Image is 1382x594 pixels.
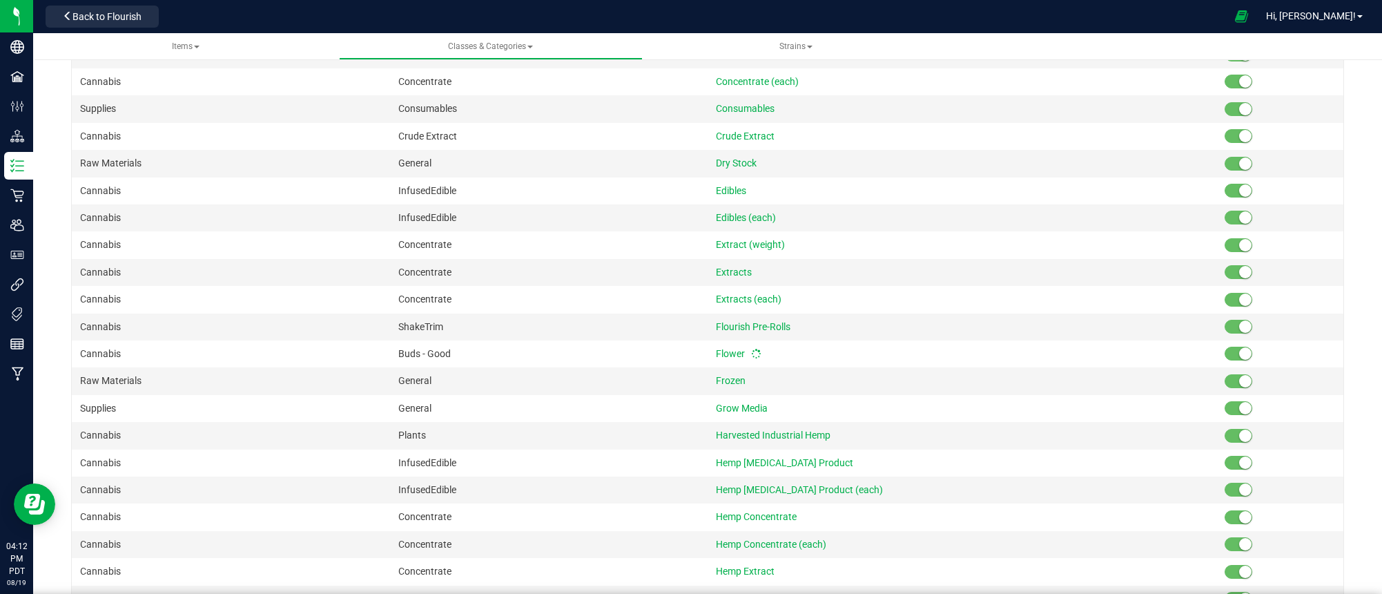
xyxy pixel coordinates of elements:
[716,457,853,468] span: Hemp [MEDICAL_DATA] Product
[398,212,456,223] span: InfusedEdible
[716,103,775,114] span: Consumables
[80,321,121,332] span: Cannabis
[10,159,24,173] inline-svg: Inventory
[398,511,451,522] span: Concentrate
[80,539,121,550] span: Cannabis
[716,403,768,414] span: Grow Media
[398,103,457,114] span: Consumables
[80,484,121,495] span: Cannabis
[398,430,426,441] span: Plants
[80,131,121,142] span: Cannabis
[716,185,746,196] span: Edibles
[1226,3,1257,30] span: Open Ecommerce Menu
[716,539,826,550] span: Hemp Concentrate (each)
[80,267,121,278] span: Cannabis
[172,41,199,51] span: Items
[716,212,776,223] span: Edibles (each)
[10,278,24,291] inline-svg: Integrations
[80,511,121,522] span: Cannabis
[398,267,451,278] span: Concentrate
[716,267,752,278] span: Extracts
[716,511,797,522] span: Hemp Concentrate
[716,76,799,87] span: Concentrate (each)
[10,99,24,113] inline-svg: Configuration
[398,375,431,386] span: General
[80,157,142,169] span: Raw Materials
[398,484,456,495] span: InfusedEdible
[398,239,451,250] span: Concentrate
[779,41,812,51] span: Strains
[716,294,781,305] span: Extracts (each)
[398,76,451,87] span: Concentrate
[80,185,121,196] span: Cannabis
[398,131,457,142] span: Crude Extract
[716,430,830,441] span: Harvested Industrial Hemp
[716,348,761,359] span: Flower
[10,337,24,351] inline-svg: Reports
[80,403,116,414] span: Supplies
[80,294,121,305] span: Cannabis
[448,41,533,51] span: Classes & Categories
[716,131,775,142] span: Crude Extract
[716,484,883,495] span: Hemp [MEDICAL_DATA] Product (each)
[10,218,24,232] inline-svg: Users
[80,103,116,114] span: Supplies
[10,129,24,143] inline-svg: Distribution
[80,76,121,87] span: Cannabis
[398,348,451,359] span: Buds - Good
[80,457,121,468] span: Cannabis
[716,157,757,169] span: Dry Stock
[80,375,142,386] span: Raw Materials
[10,307,24,321] inline-svg: Tags
[1266,10,1356,21] span: Hi, [PERSON_NAME]!
[10,248,24,262] inline-svg: User Roles
[80,239,121,250] span: Cannabis
[80,212,121,223] span: Cannabis
[80,566,121,577] span: Cannabis
[716,566,775,577] span: Hemp Extract
[398,457,456,468] span: InfusedEdible
[716,375,746,386] span: Frozen
[6,540,27,577] p: 04:12 PM PDT
[398,539,451,550] span: Concentrate
[398,294,451,305] span: Concentrate
[716,239,785,250] span: Extract (weight)
[14,483,55,525] iframe: Resource center
[72,11,142,22] span: Back to Flourish
[716,321,790,332] span: Flourish Pre-Rolls
[10,70,24,84] inline-svg: Facilities
[10,367,24,381] inline-svg: Manufacturing
[10,189,24,202] inline-svg: Retail
[6,577,27,588] p: 08/19
[398,185,456,196] span: InfusedEdible
[398,321,443,332] span: ShakeTrim
[398,157,431,169] span: General
[398,566,451,577] span: Concentrate
[10,40,24,54] inline-svg: Company
[80,430,121,441] span: Cannabis
[80,348,121,359] span: Cannabis
[398,403,431,414] span: General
